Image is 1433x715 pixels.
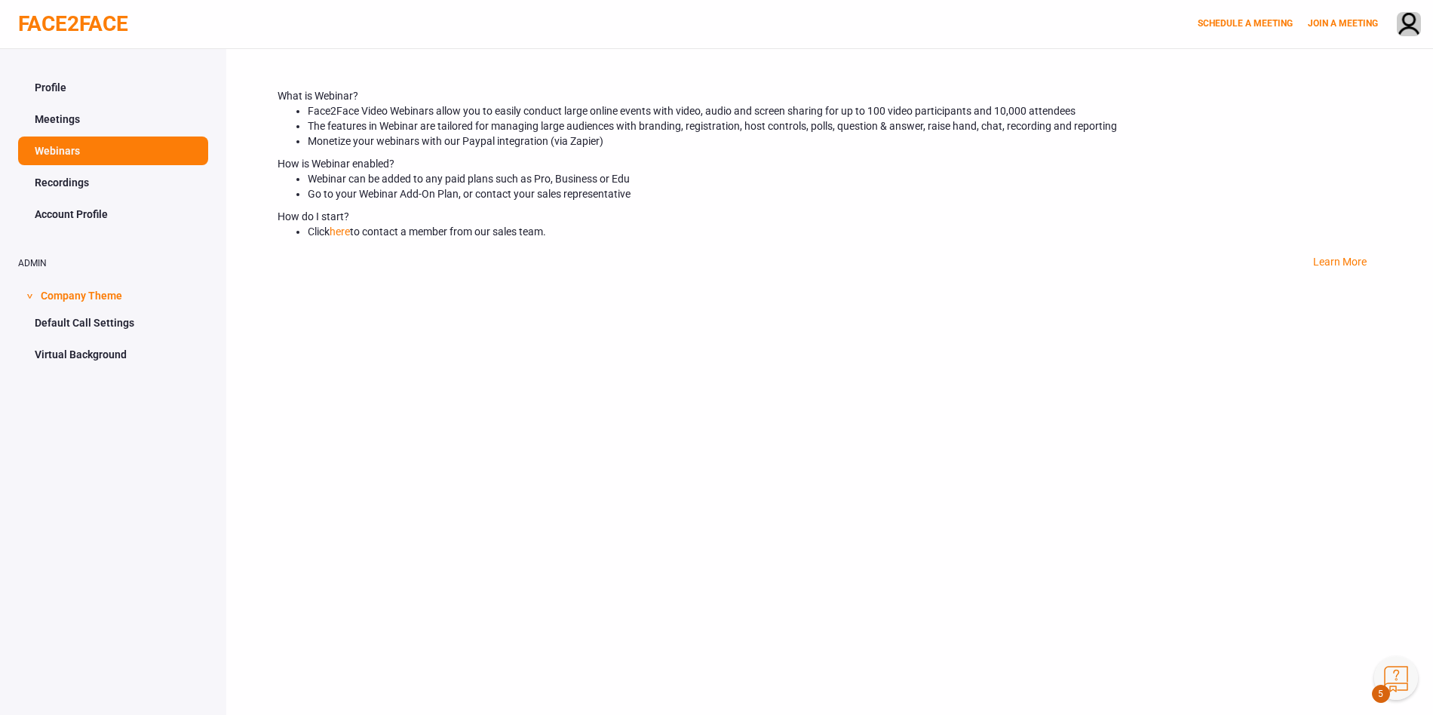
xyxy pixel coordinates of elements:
a: Webinars [18,137,208,165]
a: JOIN A MEETING [1308,18,1378,29]
div: ∑aåāБδ ⷺ [6,6,220,20]
li: Webinar can be added to any paid plans such as Pro, Business or Edu [308,171,1382,186]
p: How is Webinar enabled? [278,156,1382,171]
a: Profile [18,73,208,102]
p: What is Webinar? [278,88,1382,103]
a: SCHEDULE A MEETING [1198,18,1293,29]
li: Face2Face Video Webinars allow you to easily conduct large online events with video, audio and sc... [308,103,1382,118]
a: Meetings [18,105,208,133]
a: here [330,226,350,238]
li: Monetize your webinars with our Paypal integration (via Zapier) [308,133,1382,149]
a: FACE2FACE [18,11,128,36]
a: Recordings [18,168,208,197]
a: Account Profile [18,200,208,229]
li: Click to contact a member from our sales team. [308,224,1382,239]
span: Company Theme [41,280,122,308]
span: 5 [1372,685,1390,703]
li: The features in Webinar are tailored for managing large audiences with branding, registration, ho... [308,118,1382,133]
a: Learn More [1313,256,1367,268]
img: avatar.710606db.png [1398,13,1420,38]
a: Default Call Settings [18,308,208,337]
p: How do I start? [278,209,1382,224]
div: ∑aåāБδ ⷺ [6,20,220,35]
li: Go to your Webinar Add-On Plan, or contact your sales representative [308,186,1382,201]
button: Knowledge Center Bot, also known as KC Bot is an onboarding assistant that allows you to see the ... [1374,656,1418,700]
a: Virtual Background [18,340,208,369]
span: > [22,293,37,299]
h2: ADMIN [18,259,208,269]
